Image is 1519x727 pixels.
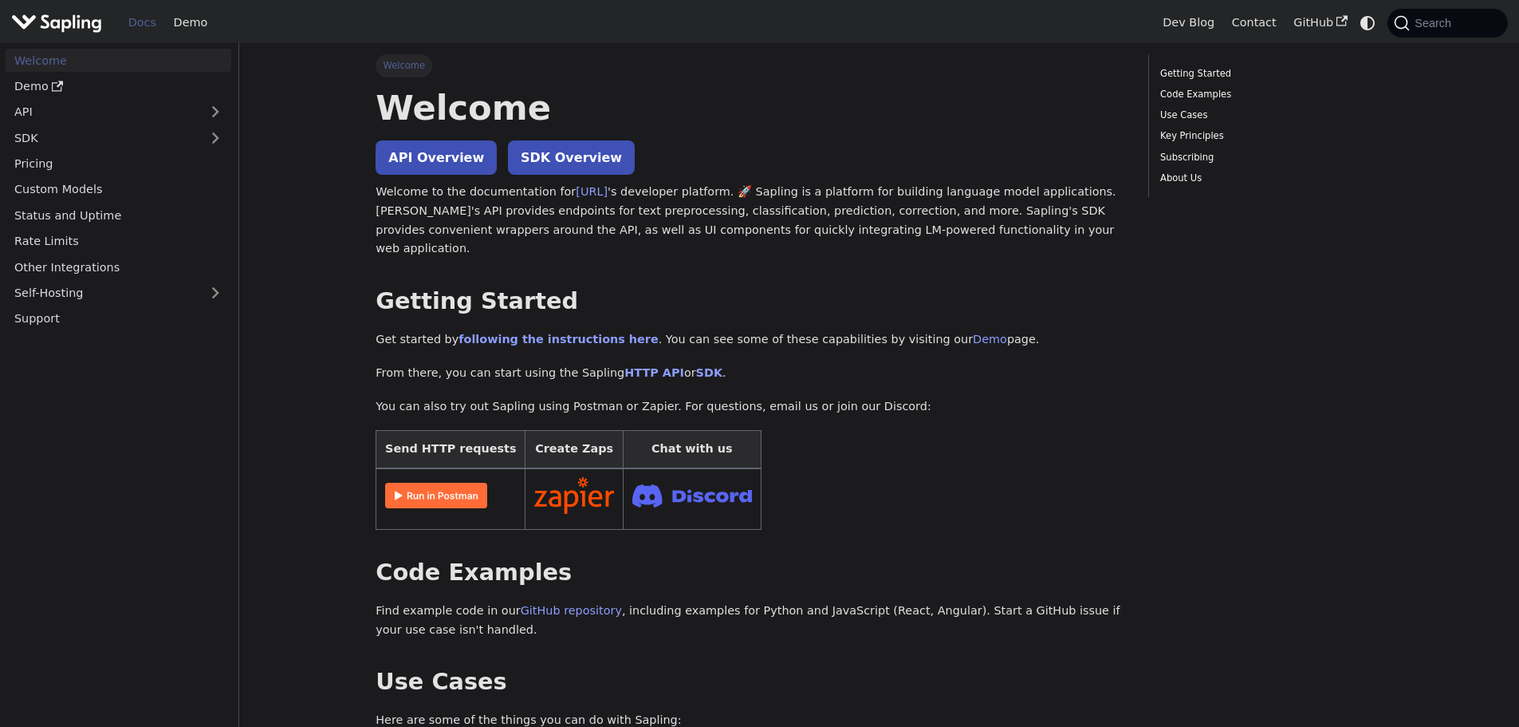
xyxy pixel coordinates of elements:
a: Getting Started [1160,66,1376,81]
a: Demo [6,75,231,98]
p: You can also try out Sapling using Postman or Zapier. For questions, email us or join our Discord: [376,397,1125,417]
h2: Code Examples [376,559,1125,587]
p: Welcome to the documentation for 's developer platform. 🚀 Sapling is a platform for building lang... [376,183,1125,259]
h2: Getting Started [376,287,1125,316]
a: SDK [6,126,199,149]
a: Welcome [6,49,231,72]
a: Demo [973,333,1007,346]
th: Create Zaps [525,431,624,468]
a: Sapling.aiSapling.ai [11,11,108,34]
a: HTTP API [624,366,684,379]
p: Find example code in our , including examples for Python and JavaScript (React, Angular). Start a... [376,602,1125,640]
a: API [6,101,199,124]
p: Get started by . You can see some of these capabilities by visiting our page. [376,330,1125,350]
a: Dev Blog [1154,10,1222,35]
a: GitHub [1285,10,1356,35]
th: Send HTTP requests [376,431,525,468]
img: Join Discord [632,480,752,512]
a: API Overview [376,140,497,175]
a: Pricing [6,152,231,176]
a: Demo [165,10,216,35]
a: Status and Uptime [6,203,231,227]
img: Sapling.ai [11,11,102,34]
a: following the instructions here [458,333,658,346]
a: Code Examples [1160,87,1376,102]
a: Key Principles [1160,128,1376,144]
a: [URL] [576,185,608,198]
img: Run in Postman [385,483,487,508]
button: Switch between dark and light mode (currently system mode) [1356,11,1379,34]
span: Welcome [376,54,432,77]
button: Search (Command+K) [1387,9,1507,38]
a: Subscribing [1160,150,1376,165]
a: Use Cases [1160,108,1376,123]
a: SDK [696,366,722,379]
a: About Us [1160,171,1376,186]
a: GitHub repository [521,604,622,617]
a: Self-Hosting [6,282,231,305]
button: Expand sidebar category 'SDK' [199,126,231,149]
button: Expand sidebar category 'API' [199,101,231,124]
h1: Welcome [376,86,1125,129]
a: Rate Limits [6,230,231,253]
p: From there, you can start using the Sapling or . [376,364,1125,383]
a: Custom Models [6,178,231,201]
span: Search [1410,17,1461,30]
img: Connect in Zapier [534,477,614,514]
th: Chat with us [623,431,761,468]
h2: Use Cases [376,668,1125,697]
a: Contact [1223,10,1285,35]
a: Docs [120,10,165,35]
nav: Breadcrumbs [376,54,1125,77]
a: Other Integrations [6,255,231,279]
a: Support [6,307,231,330]
a: SDK Overview [508,140,635,175]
